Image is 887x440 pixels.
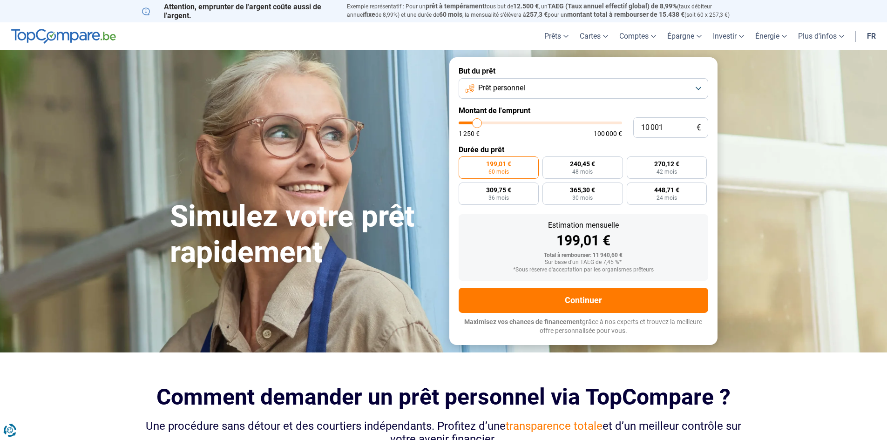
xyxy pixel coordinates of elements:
div: Estimation mensuelle [466,222,701,229]
span: 309,75 € [486,187,511,193]
div: *Sous réserve d'acceptation par les organismes prêteurs [466,267,701,273]
span: TAEG (Taux annuel effectif global) de 8,99% [548,2,677,10]
a: Énergie [750,22,792,50]
a: Cartes [574,22,614,50]
a: Prêts [539,22,574,50]
h2: Comment demander un prêt personnel via TopCompare ? [142,384,745,410]
div: Sur base d'un TAEG de 7,45 %* [466,259,701,266]
span: transparence totale [506,420,603,433]
span: 365,30 € [570,187,595,193]
div: 199,01 € [466,234,701,248]
span: 24 mois [657,195,677,201]
span: 12.500 € [513,2,539,10]
span: 100 000 € [594,130,622,137]
span: Prêt personnel [478,83,525,93]
p: Attention, emprunter de l'argent coûte aussi de l'argent. [142,2,336,20]
span: 270,12 € [654,161,679,167]
label: Montant de l'emprunt [459,106,708,115]
a: Investir [707,22,750,50]
label: But du prêt [459,67,708,75]
span: 36 mois [488,195,509,201]
a: Plus d'infos [792,22,850,50]
span: 1 250 € [459,130,480,137]
span: 30 mois [572,195,593,201]
span: fixe [364,11,375,18]
span: prêt à tempérament [426,2,485,10]
label: Durée du prêt [459,145,708,154]
div: Total à rembourser: 11 940,60 € [466,252,701,259]
a: Comptes [614,22,662,50]
h1: Simulez votre prêt rapidement [170,199,438,271]
button: Continuer [459,288,708,313]
img: TopCompare [11,29,116,44]
span: 48 mois [572,169,593,175]
span: € [697,124,701,132]
span: 60 mois [488,169,509,175]
span: 42 mois [657,169,677,175]
span: Maximisez vos chances de financement [464,318,582,325]
span: 448,71 € [654,187,679,193]
span: 60 mois [439,11,462,18]
span: 199,01 € [486,161,511,167]
button: Prêt personnel [459,78,708,99]
span: montant total à rembourser de 15.438 € [567,11,684,18]
span: 240,45 € [570,161,595,167]
p: grâce à nos experts et trouvez la meilleure offre personnalisée pour vous. [459,318,708,336]
a: fr [861,22,881,50]
span: 257,3 € [526,11,548,18]
p: Exemple représentatif : Pour un tous but de , un (taux débiteur annuel de 8,99%) et une durée de ... [347,2,745,19]
a: Épargne [662,22,707,50]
